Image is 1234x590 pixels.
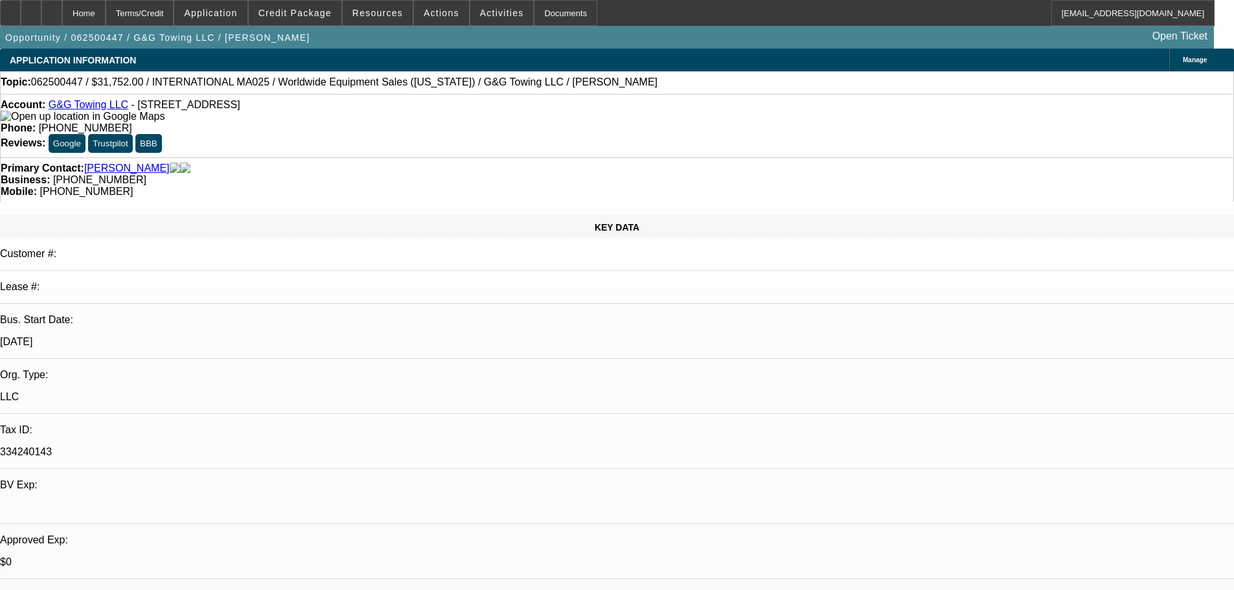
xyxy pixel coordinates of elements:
[1,186,37,197] strong: Mobile:
[1,111,165,122] a: View Google Maps
[1,111,165,122] img: Open up location in Google Maps
[249,1,341,25] button: Credit Package
[1147,25,1213,47] a: Open Ticket
[174,1,247,25] button: Application
[131,99,240,110] span: - [STREET_ADDRESS]
[1,99,45,110] strong: Account:
[470,1,534,25] button: Activities
[170,163,180,174] img: facebook-icon.png
[258,8,332,18] span: Credit Package
[424,8,459,18] span: Actions
[135,134,162,153] button: BBB
[1,76,31,88] strong: Topic:
[414,1,469,25] button: Actions
[184,8,237,18] span: Application
[1183,56,1207,63] span: Manage
[53,174,146,185] span: [PHONE_NUMBER]
[84,163,170,174] a: [PERSON_NAME]
[1,122,36,133] strong: Phone:
[352,8,403,18] span: Resources
[40,186,133,197] span: [PHONE_NUMBER]
[1,174,50,185] strong: Business:
[1,137,45,148] strong: Reviews:
[10,55,136,65] span: APPLICATION INFORMATION
[49,99,128,110] a: G&G Towing LLC
[88,134,132,153] button: Trustpilot
[1,163,84,174] strong: Primary Contact:
[595,222,639,233] span: KEY DATA
[39,122,132,133] span: [PHONE_NUMBER]
[31,76,657,88] span: 062500447 / $31,752.00 / INTERNATIONAL MA025 / Worldwide Equipment Sales ([US_STATE]) / G&G Towin...
[180,163,190,174] img: linkedin-icon.png
[480,8,524,18] span: Activities
[49,134,86,153] button: Google
[343,1,413,25] button: Resources
[5,32,310,43] span: Opportunity / 062500447 / G&G Towing LLC / [PERSON_NAME]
